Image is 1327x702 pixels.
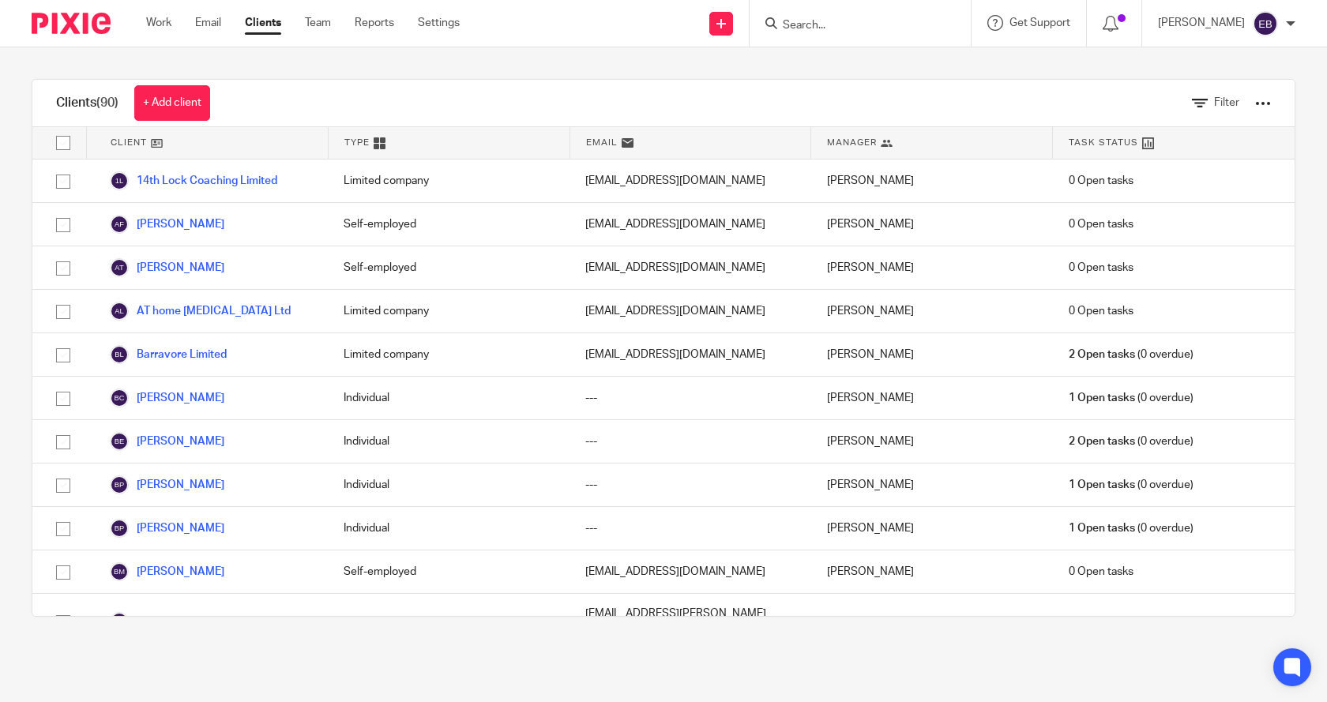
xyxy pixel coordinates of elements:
input: Select all [48,128,78,158]
span: 0 Open tasks [1069,216,1133,232]
div: [PERSON_NAME] [811,464,1053,506]
div: [EMAIL_ADDRESS][DOMAIN_NAME] [570,290,811,332]
img: svg%3E [110,215,129,234]
a: [PERSON_NAME] [110,215,224,234]
span: Filter [1214,97,1239,108]
img: svg%3E [110,258,129,277]
div: Individual [328,464,570,506]
div: [PERSON_NAME] [811,594,1053,650]
div: Limited company [328,333,570,376]
span: 0 Open tasks [1069,564,1133,580]
div: [PERSON_NAME] [811,290,1053,332]
div: Self-employed [328,203,570,246]
a: [PERSON_NAME] [110,475,224,494]
a: [PERSON_NAME] [110,258,224,277]
div: [PERSON_NAME] [811,550,1053,593]
img: svg%3E [110,612,129,631]
a: Work [146,15,171,31]
a: Email [195,15,221,31]
div: Individual [328,507,570,550]
a: Clients [245,15,281,31]
span: 1 Open tasks [1069,614,1135,629]
div: [PERSON_NAME] [811,246,1053,289]
div: [PERSON_NAME] [811,377,1053,419]
div: [PERSON_NAME] [811,420,1053,463]
div: --- [570,507,811,550]
span: Email [586,136,618,149]
span: (0 overdue) [1069,347,1194,362]
h1: Clients [56,95,118,111]
div: Self-employed [328,550,570,593]
span: 1 Open tasks [1069,520,1135,536]
span: 0 Open tasks [1069,303,1133,319]
div: [EMAIL_ADDRESS][PERSON_NAME][DOMAIN_NAME] [570,594,811,650]
span: (0 overdue) [1069,390,1194,406]
span: Task Status [1069,136,1138,149]
span: Manager [827,136,877,149]
div: [EMAIL_ADDRESS][DOMAIN_NAME] [570,203,811,246]
span: 0 Open tasks [1069,260,1133,276]
img: svg%3E [110,475,129,494]
span: 0 Open tasks [1069,173,1133,189]
img: svg%3E [1253,11,1278,36]
img: Pixie [32,13,111,34]
div: [EMAIL_ADDRESS][DOMAIN_NAME] [570,333,811,376]
p: [PERSON_NAME] [1158,15,1245,31]
a: [PERSON_NAME] [110,562,224,581]
div: Individual [328,420,570,463]
a: Reports [355,15,394,31]
div: [PERSON_NAME] [811,507,1053,550]
div: --- [570,377,811,419]
span: (0 overdue) [1069,614,1194,629]
span: (0 overdue) [1069,520,1194,536]
span: 2 Open tasks [1069,347,1135,362]
a: + Add client [134,85,210,121]
a: 14th Lock Coaching Limited [110,171,277,190]
div: [PERSON_NAME] [811,160,1053,202]
img: svg%3E [110,519,129,538]
div: Self-employed [328,246,570,289]
a: [PERSON_NAME] [110,432,224,451]
img: svg%3E [110,171,129,190]
img: svg%3E [110,562,129,581]
img: svg%3E [110,302,129,321]
span: 2 Open tasks [1069,434,1135,449]
div: [EMAIL_ADDRESS][DOMAIN_NAME] [570,550,811,593]
a: [PERSON_NAME] [110,519,224,538]
div: --- [570,464,811,506]
a: Settings [418,15,460,31]
div: Individual [328,594,570,650]
img: svg%3E [110,432,129,451]
a: Team [305,15,331,31]
span: Client [111,136,147,149]
a: [PERSON_NAME] [110,389,224,407]
div: Individual [328,377,570,419]
span: (0 overdue) [1069,434,1194,449]
input: Search [781,19,923,33]
div: [PERSON_NAME] [811,333,1053,376]
img: svg%3E [110,389,129,407]
a: Barravore Limited [110,345,227,364]
span: Type [344,136,370,149]
div: Limited company [328,290,570,332]
span: (0 overdue) [1069,477,1194,493]
div: [EMAIL_ADDRESS][DOMAIN_NAME] [570,246,811,289]
span: Get Support [1009,17,1070,28]
a: [PERSON_NAME] [110,612,224,631]
img: svg%3E [110,345,129,364]
div: --- [570,420,811,463]
span: 1 Open tasks [1069,390,1135,406]
div: [EMAIL_ADDRESS][DOMAIN_NAME] [570,160,811,202]
span: 1 Open tasks [1069,477,1135,493]
span: (90) [96,96,118,109]
a: AT home [MEDICAL_DATA] Ltd [110,302,291,321]
div: Limited company [328,160,570,202]
div: [PERSON_NAME] [811,203,1053,246]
